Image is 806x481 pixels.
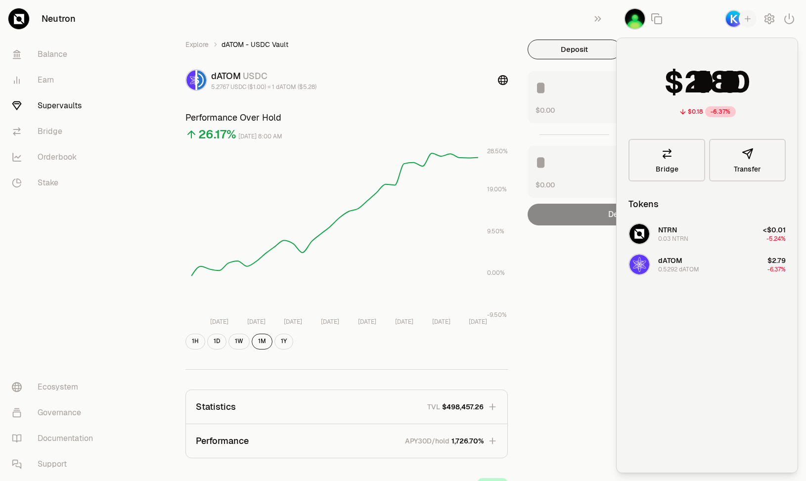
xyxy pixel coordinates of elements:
[284,318,302,326] tspan: [DATE]
[658,256,682,265] span: dATOM
[763,225,786,234] span: <$0.01
[628,139,705,181] a: Bridge
[185,40,209,49] a: Explore
[207,334,226,350] button: 1D
[427,402,440,412] p: TVL
[658,235,688,243] div: 0.03 NTRN
[196,400,236,414] p: Statistics
[628,197,659,211] div: Tokens
[487,311,507,319] tspan: -9.50%
[725,10,757,28] button: Keplr
[186,424,507,458] button: PerformanceAPY30D/hold1,726.70%
[767,256,786,265] span: $2.79
[623,219,792,249] button: NTRN LogoNTRN0.03 NTRN<$0.01-5.24%
[197,70,206,90] img: USDC Logo
[321,318,339,326] tspan: [DATE]
[358,318,376,326] tspan: [DATE]
[528,40,621,59] button: Deposit
[4,170,107,196] a: Stake
[247,318,266,326] tspan: [DATE]
[469,318,487,326] tspan: [DATE]
[252,334,272,350] button: 1M
[442,402,484,412] span: $498,457.26
[432,318,450,326] tspan: [DATE]
[767,265,786,273] span: -6.37%
[211,69,316,83] div: dATOM
[4,119,107,144] a: Bridge
[487,227,504,235] tspan: 9.50%
[238,131,282,142] div: [DATE] 8:00 AM
[185,334,205,350] button: 1H
[536,179,555,190] button: $0.00
[186,70,195,90] img: dATOM Logo
[228,334,250,350] button: 1W
[625,9,645,29] img: jushiung65
[451,436,484,446] span: 1,726.70%
[709,139,786,181] button: Transfer
[196,434,249,448] p: Performance
[210,318,228,326] tspan: [DATE]
[211,83,316,91] div: 5.2767 USDC ($1.00) = 1 dATOM ($5.28)
[185,111,508,125] h3: Performance Over Hold
[487,147,508,155] tspan: 28.50%
[186,390,507,424] button: StatisticsTVL$498,457.26
[4,144,107,170] a: Orderbook
[4,400,107,426] a: Governance
[688,108,703,116] div: $0.18
[185,40,508,49] nav: breadcrumb
[629,255,649,274] img: dATOM Logo
[536,105,555,115] button: $0.00
[405,436,449,446] p: APY30D/hold
[4,67,107,93] a: Earn
[487,185,507,193] tspan: 19.00%
[4,374,107,400] a: Ecosystem
[487,269,505,277] tspan: 0.00%
[624,8,646,30] button: jushiung65
[766,235,786,243] span: -5.24%
[243,70,268,82] span: USDC
[734,166,761,173] span: Transfer
[658,225,677,234] span: NTRN
[629,224,649,244] img: NTRN Logo
[4,426,107,451] a: Documentation
[198,127,236,142] div: 26.17%
[4,93,107,119] a: Supervaults
[658,265,699,273] div: 0.5292 dATOM
[4,451,107,477] a: Support
[222,40,288,49] span: dATOM - USDC Vault
[656,166,678,173] span: Bridge
[726,11,742,27] img: Keplr
[395,318,413,326] tspan: [DATE]
[274,334,293,350] button: 1Y
[623,250,792,279] button: dATOM LogodATOM0.5292 dATOM$2.79-6.37%
[4,42,107,67] a: Balance
[705,106,736,117] div: -6.37%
